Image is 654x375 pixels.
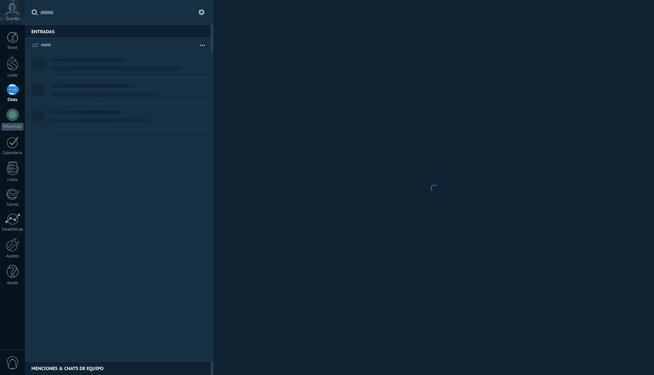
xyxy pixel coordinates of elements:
div: Ajustes [2,254,24,259]
div: Calendario [2,151,24,156]
div: Ayuda [2,281,24,286]
div: Listas [2,177,24,182]
div: Entradas [25,24,211,38]
div: Chats [2,97,24,102]
div: Menciones & Chats de equipo [25,361,211,375]
div: WhatsApp [2,123,23,130]
div: Estadísticas [2,227,24,232]
div: Leads [2,73,24,78]
div: Correo [2,202,24,207]
span: Cuenta [6,16,19,21]
div: Panel [2,45,24,50]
